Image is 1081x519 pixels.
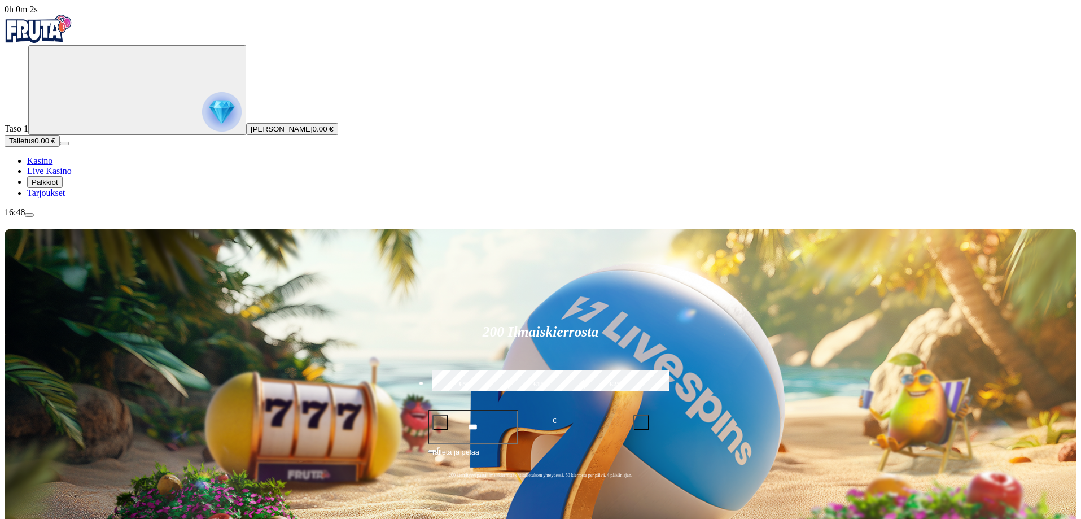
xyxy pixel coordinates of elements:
[27,188,65,198] a: Tarjoukset
[505,368,575,401] label: €150
[246,123,338,135] button: [PERSON_NAME]0.00 €
[5,135,60,147] button: Talletusplus icon0.00 €
[25,213,34,217] button: menu
[32,178,58,186] span: Palkkiot
[27,166,72,176] a: Live Kasino
[9,137,34,145] span: Talletus
[5,15,1076,198] nav: Primary
[5,207,25,217] span: 16:48
[553,416,556,426] span: €
[633,415,649,430] button: plus icon
[5,156,1076,198] nav: Main menu
[5,35,72,45] a: Fruta
[27,176,63,188] button: Palkkiot
[430,368,500,401] label: €50
[437,446,440,452] span: €
[432,415,448,430] button: minus icon
[5,5,38,14] span: user session time
[34,137,55,145] span: 0.00 €
[60,142,69,145] button: menu
[27,156,52,165] a: Kasino
[251,125,313,133] span: [PERSON_NAME]
[428,446,654,468] button: Talleta ja pelaa
[5,124,28,133] span: Taso 1
[202,92,242,132] img: reward progress
[581,368,651,401] label: €250
[28,45,246,135] button: reward progress
[313,125,334,133] span: 0.00 €
[5,15,72,43] img: Fruta
[431,447,479,467] span: Talleta ja pelaa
